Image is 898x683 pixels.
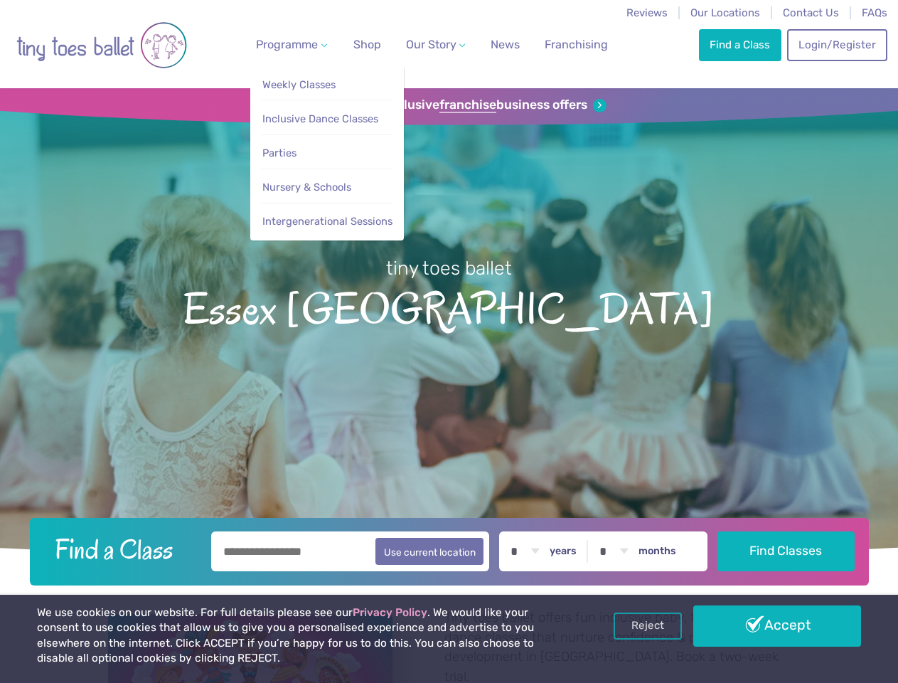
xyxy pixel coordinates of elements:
[250,31,333,59] a: Programme
[256,38,318,51] span: Programme
[262,215,392,228] span: Intergenerational Sessions
[550,545,577,558] label: years
[292,97,606,113] a: Sign up for our exclusivefranchisebusiness offers
[638,545,676,558] label: months
[375,538,484,565] button: Use current location
[717,531,855,571] button: Find Classes
[262,78,336,91] span: Weekly Classes
[353,38,381,51] span: Shop
[439,97,496,113] strong: franchise
[353,606,427,619] a: Privacy Policy
[693,605,861,647] a: Accept
[23,281,875,334] span: Essex [GEOGRAPHIC_DATA]
[491,38,520,51] span: News
[386,257,512,280] small: tiny toes ballet
[787,29,887,60] a: Login/Register
[699,29,781,60] a: Find a Class
[261,208,393,235] a: Intergenerational Sessions
[16,9,187,81] img: tiny toes ballet
[485,31,525,59] a: News
[261,174,393,201] a: Nursery & Schools
[862,6,887,19] a: FAQs
[262,112,378,125] span: Inclusive Dance Classes
[43,531,201,567] h2: Find a Class
[545,38,608,51] span: Franchising
[348,31,387,59] a: Shop
[37,605,572,667] p: We use cookies on our website. For full details please see our . We would like your consent to us...
[614,613,682,640] a: Reject
[626,6,668,19] a: Reviews
[406,38,456,51] span: Our Story
[262,147,296,159] span: Parties
[783,6,839,19] a: Contact Us
[539,31,614,59] a: Franchising
[261,106,393,132] a: Inclusive Dance Classes
[262,181,351,194] span: Nursery & Schools
[690,6,760,19] a: Our Locations
[400,31,471,59] a: Our Story
[261,72,393,98] a: Weekly Classes
[261,140,393,166] a: Parties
